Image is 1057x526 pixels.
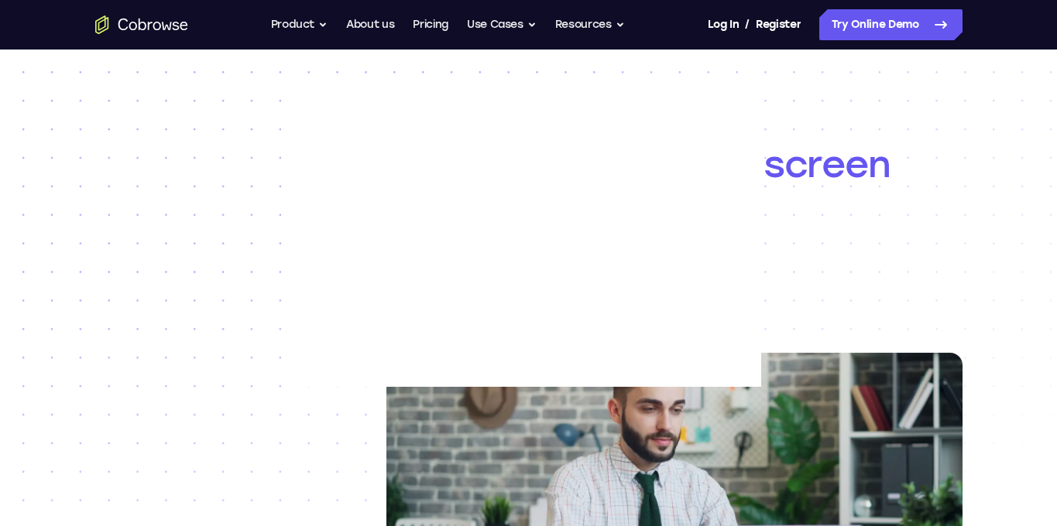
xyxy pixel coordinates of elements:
a: Pricing [413,9,448,40]
a: Log In [708,9,739,40]
button: Use Cases [467,9,537,40]
span: / [745,15,750,34]
a: Try Online Demo [819,9,963,40]
button: Resources [555,9,625,40]
button: Product [271,9,328,40]
a: Register [756,9,801,40]
img: blank image [297,77,761,387]
a: About us [346,9,394,40]
a: Go to the home page [95,15,188,34]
